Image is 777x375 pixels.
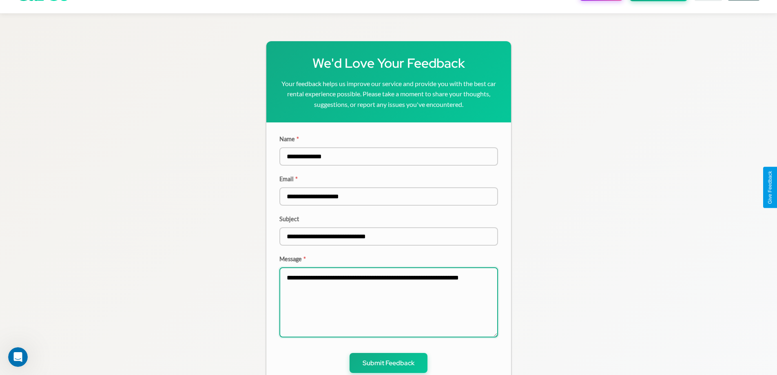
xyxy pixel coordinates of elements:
label: Subject [279,215,498,222]
label: Name [279,135,498,142]
iframe: Intercom live chat [8,347,28,367]
div: Give Feedback [767,171,773,204]
label: Message [279,255,498,262]
h1: We'd Love Your Feedback [279,54,498,72]
button: Submit Feedback [350,353,427,373]
label: Email [279,175,498,182]
p: Your feedback helps us improve our service and provide you with the best car rental experience po... [279,78,498,110]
